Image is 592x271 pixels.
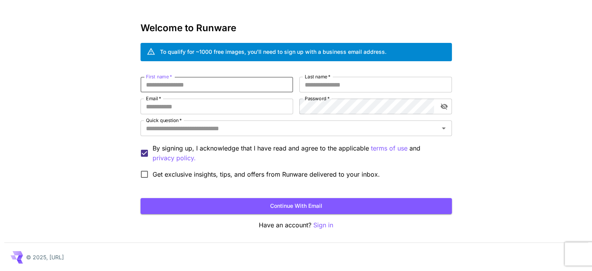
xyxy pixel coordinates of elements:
[153,143,446,163] p: By signing up, I acknowledge that I have read and agree to the applicable and
[305,73,330,80] label: Last name
[305,95,330,102] label: Password
[313,220,333,230] button: Sign in
[146,117,182,124] label: Quick question
[371,143,408,153] button: By signing up, I acknowledge that I have read and agree to the applicable and privacy policy.
[438,123,449,134] button: Open
[141,198,452,214] button: Continue with email
[371,143,408,153] p: terms of use
[146,73,172,80] label: First name
[153,153,196,163] button: By signing up, I acknowledge that I have read and agree to the applicable terms of use and
[153,153,196,163] p: privacy policy.
[141,23,452,34] h3: Welcome to Runware
[146,95,161,102] label: Email
[160,48,386,56] div: To qualify for ~1000 free images, you’ll need to sign up with a business email address.
[26,253,64,261] p: © 2025, [URL]
[141,220,452,230] p: Have an account?
[153,170,380,179] span: Get exclusive insights, tips, and offers from Runware delivered to your inbox.
[437,99,451,113] button: toggle password visibility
